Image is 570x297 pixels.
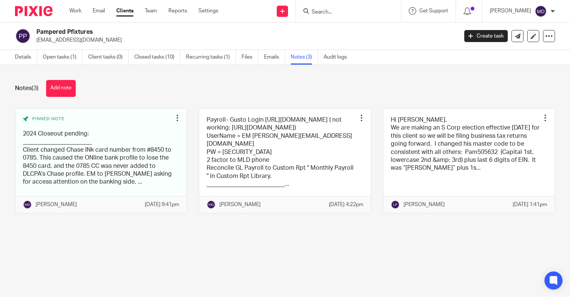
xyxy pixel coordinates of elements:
a: Work [69,7,81,15]
p: [DATE] 1:41pm [513,201,547,208]
p: [PERSON_NAME] [36,201,77,208]
img: svg%3E [535,5,547,17]
a: Clients [116,7,133,15]
p: [EMAIL_ADDRESS][DOMAIN_NAME] [36,36,453,44]
span: (3) [31,85,39,91]
a: Audit logs [324,50,352,65]
span: Get Support [419,8,448,14]
a: Notes (3) [291,50,318,65]
a: Reports [168,7,187,15]
img: svg%3E [23,200,32,209]
a: Email [93,7,105,15]
h1: Notes [15,84,39,92]
a: Files [241,50,258,65]
p: [DATE] 9:41pm [145,201,179,208]
p: [PERSON_NAME] [219,201,261,208]
button: Add note [46,80,76,97]
a: Closed tasks (10) [134,50,180,65]
a: Client tasks (0) [88,50,129,65]
input: Search [311,9,378,16]
div: Pinned note [23,116,172,124]
h2: Pampered Pfixtures [36,28,370,36]
img: Pixie [15,6,52,16]
a: Recurring tasks (1) [186,50,236,65]
a: Team [145,7,157,15]
img: svg%3E [391,200,400,209]
p: [PERSON_NAME] [403,201,445,208]
a: Details [15,50,37,65]
a: Settings [198,7,218,15]
p: [PERSON_NAME] [490,7,531,15]
p: [DATE] 4:22pm [329,201,363,208]
a: Emails [264,50,285,65]
a: Open tasks (1) [43,50,82,65]
a: Create task [464,30,508,42]
img: svg%3E [15,28,31,44]
img: svg%3E [207,200,216,209]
